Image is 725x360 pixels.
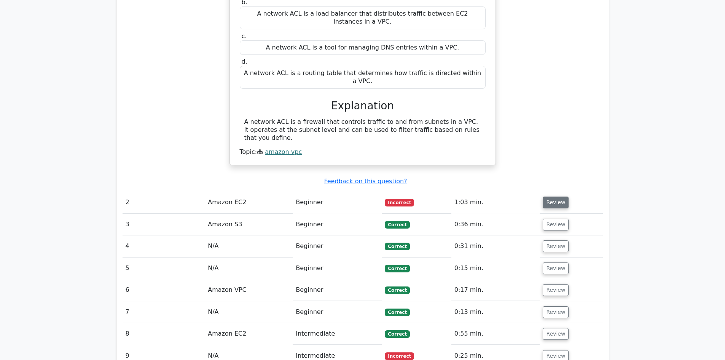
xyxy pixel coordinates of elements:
td: Intermediate [293,323,382,345]
td: Beginner [293,235,382,257]
button: Review [543,197,569,208]
td: Amazon VPC [205,279,293,301]
td: 6 [123,279,205,301]
div: A network ACL is a tool for managing DNS entries within a VPC. [240,40,486,55]
td: Beginner [293,192,382,213]
h3: Explanation [244,99,481,112]
td: 3 [123,214,205,235]
td: 7 [123,301,205,323]
td: 5 [123,258,205,279]
button: Review [543,262,569,274]
td: 0:15 min. [451,258,540,279]
span: Correct [385,309,410,316]
td: Beginner [293,214,382,235]
a: amazon vpc [265,148,302,155]
td: 2 [123,192,205,213]
td: 8 [123,323,205,345]
span: Correct [385,221,410,229]
td: 4 [123,235,205,257]
button: Review [543,219,569,230]
div: A network ACL is a load balancer that distributes traffic between EC2 instances in a VPC. [240,6,486,29]
button: Review [543,240,569,252]
td: N/A [205,301,293,323]
a: Feedback on this question? [324,178,407,185]
span: d. [242,58,247,65]
span: Incorrect [385,352,414,360]
div: Topic: [240,148,486,156]
button: Review [543,284,569,296]
td: 0:55 min. [451,323,540,345]
span: Correct [385,243,410,250]
td: Amazon S3 [205,214,293,235]
td: 1:03 min. [451,192,540,213]
span: c. [242,32,247,40]
td: 0:36 min. [451,214,540,235]
td: 0:13 min. [451,301,540,323]
td: 0:31 min. [451,235,540,257]
td: Beginner [293,301,382,323]
td: Beginner [293,279,382,301]
button: Review [543,328,569,340]
td: Amazon EC2 [205,323,293,345]
td: N/A [205,235,293,257]
div: A network ACL is a routing table that determines how traffic is directed within a VPC. [240,66,486,89]
span: Correct [385,330,410,338]
td: 0:17 min. [451,279,540,301]
div: A network ACL is a firewall that controls traffic to and from subnets in a VPC. It operates at th... [244,118,481,142]
td: N/A [205,258,293,279]
span: Incorrect [385,199,414,206]
span: Correct [385,265,410,272]
button: Review [543,306,569,318]
td: Amazon EC2 [205,192,293,213]
span: Correct [385,286,410,294]
td: Beginner [293,258,382,279]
